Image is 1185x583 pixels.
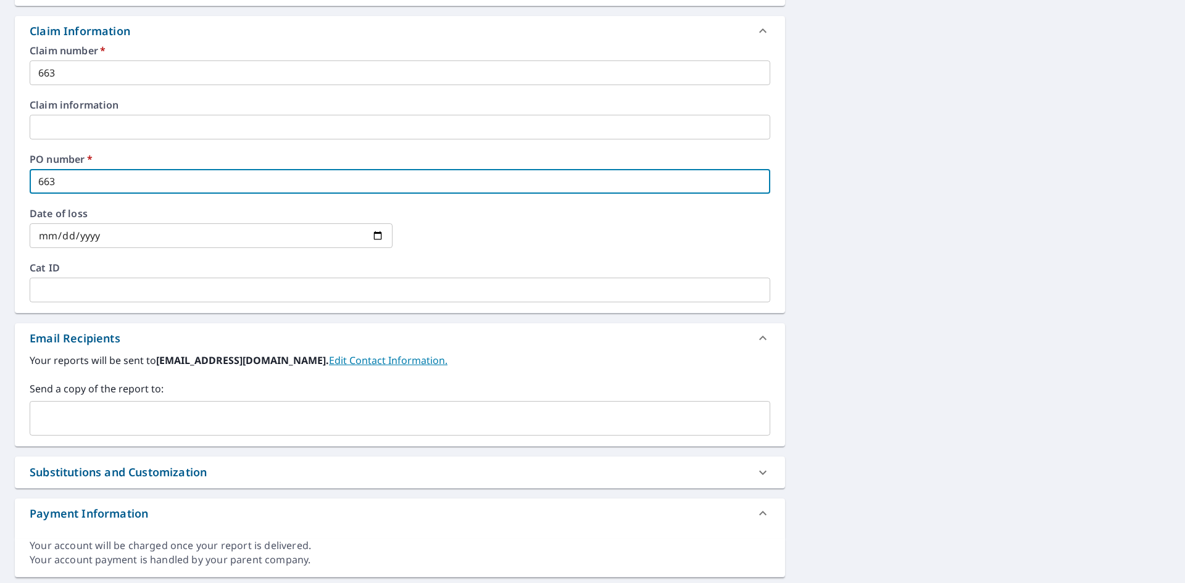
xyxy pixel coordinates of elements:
[30,539,770,553] div: Your account will be charged once your report is delivered.
[15,457,785,488] div: Substitutions and Customization
[329,354,447,367] a: EditContactInfo
[15,323,785,353] div: Email Recipients
[15,498,785,528] div: Payment Information
[30,23,130,39] div: Claim Information
[30,381,770,396] label: Send a copy of the report to:
[30,505,148,522] div: Payment Information
[30,464,207,481] div: Substitutions and Customization
[30,209,393,218] label: Date of loss
[15,16,785,46] div: Claim Information
[30,353,770,368] label: Your reports will be sent to
[30,330,120,347] div: Email Recipients
[156,354,329,367] b: [EMAIL_ADDRESS][DOMAIN_NAME].
[30,263,770,273] label: Cat ID
[30,553,770,567] div: Your account payment is handled by your parent company.
[30,154,770,164] label: PO number
[30,46,770,56] label: Claim number
[30,100,770,110] label: Claim information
